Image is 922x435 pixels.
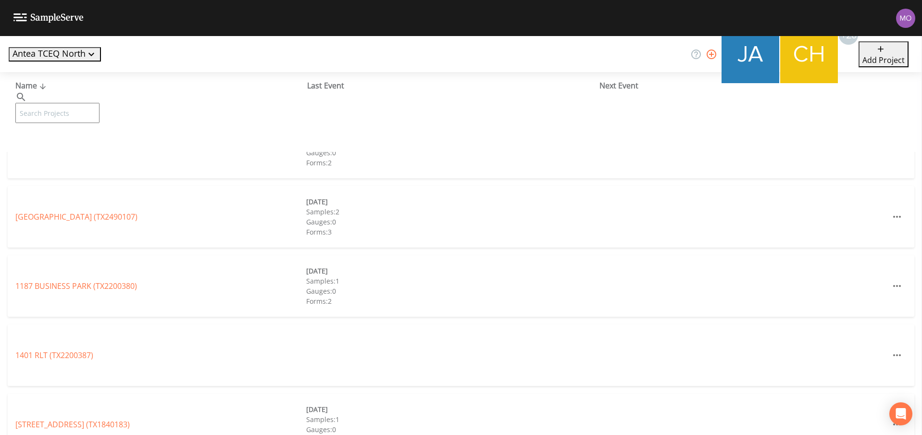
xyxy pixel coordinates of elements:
div: Gauges: 0 [306,148,597,158]
div: Open Intercom Messenger [889,402,912,425]
button: Add Project [859,41,909,67]
img: 2e773653e59f91cc345d443c311a9659 [722,25,779,83]
div: Forms: 2 [306,158,597,168]
div: James Whitmire [721,25,780,83]
img: c74b8b8b1c7a9d34f67c5e0ca157ed15 [780,25,838,83]
div: Next Event [599,80,891,91]
div: [DATE] [306,404,597,414]
div: Gauges: 0 [306,217,597,227]
div: Charles Medina [780,25,838,83]
div: Forms: 2 [306,296,597,306]
span: Name [15,80,49,91]
div: Gauges: 0 [306,286,597,296]
a: 1401 RLT (TX2200387) [15,350,93,360]
a: 1187 BUSINESS PARK (TX2200380) [15,281,137,291]
a: [GEOGRAPHIC_DATA] (TX2490107) [15,211,137,222]
div: Samples: 1 [306,276,597,286]
div: [DATE] [306,197,597,207]
button: Antea TCEQ North [9,47,101,62]
div: Samples: 2 [306,207,597,217]
img: 4e251478aba98ce068fb7eae8f78b90c [896,9,915,28]
div: Last Event [307,80,599,91]
div: [DATE] [306,266,597,276]
div: Gauges: 0 [306,424,597,435]
input: Search Projects [15,103,100,123]
div: Forms: 3 [306,227,597,237]
img: logo [13,13,84,23]
a: [STREET_ADDRESS] (TX1840183) [15,419,130,430]
div: Samples: 1 [306,414,597,424]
